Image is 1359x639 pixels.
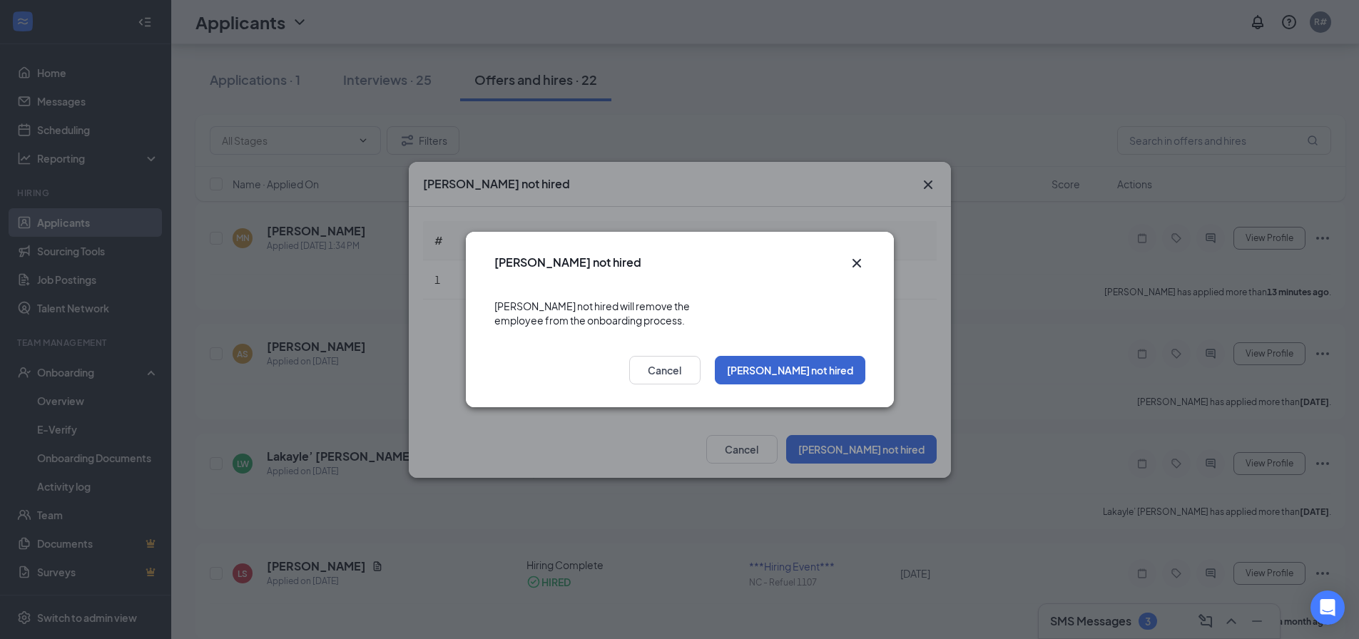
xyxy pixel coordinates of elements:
[629,356,701,384] button: Cancel
[848,255,865,272] button: Close
[848,255,865,272] svg: Cross
[494,255,641,270] h3: [PERSON_NAME] not hired
[715,356,865,384] button: [PERSON_NAME] not hired
[494,285,865,342] div: [PERSON_NAME] not hired will remove the employee from the onboarding process.
[1310,591,1345,625] div: Open Intercom Messenger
